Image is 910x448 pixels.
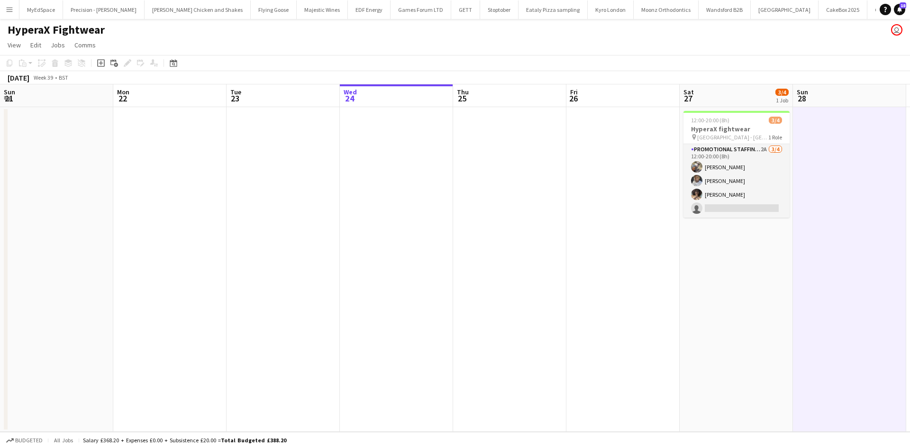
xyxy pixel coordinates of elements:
[342,93,357,104] span: 24
[19,0,63,19] button: MyEdSpace
[251,0,297,19] button: Flying Goose
[900,2,906,9] span: 18
[819,0,867,19] button: CakeBox 2025
[117,88,129,96] span: Mon
[683,144,790,218] app-card-role: Promotional Staffing (Brand Ambassadors)2A3/412:00-20:00 (8h)[PERSON_NAME][PERSON_NAME][PERSON_NAME]
[4,88,15,96] span: Sun
[683,125,790,133] h3: HyperaX fightwear
[145,0,251,19] button: [PERSON_NAME] Chicken and Shakes
[519,0,588,19] button: Eataly Pizza sampling
[691,117,729,124] span: 12:00-20:00 (8h)
[2,93,15,104] span: 21
[344,88,357,96] span: Wed
[683,111,790,218] app-job-card: 12:00-20:00 (8h)3/4HyperaX fightwear [GEOGRAPHIC_DATA] - [GEOGRAPHIC_DATA]1 RolePromotional Staff...
[391,0,451,19] button: Games Forum LTD
[83,437,286,444] div: Salary £368.20 + Expenses £0.00 + Subsistence £20.00 =
[699,0,751,19] button: Wandsford B2B
[455,93,469,104] span: 25
[588,0,634,19] button: Kyro London
[229,93,241,104] span: 23
[775,89,789,96] span: 3/4
[221,437,286,444] span: Total Budgeted £388.20
[569,93,578,104] span: 26
[30,41,41,49] span: Edit
[634,0,699,19] button: Moonz Orthodontics
[5,435,44,446] button: Budgeted
[797,88,808,96] span: Sun
[59,74,68,81] div: BST
[4,39,25,51] a: View
[768,134,782,141] span: 1 Role
[451,0,480,19] button: GETT
[480,0,519,19] button: Stoptober
[769,117,782,124] span: 3/4
[8,23,105,37] h1: HyperaX Fightwear
[570,88,578,96] span: Fri
[776,97,788,104] div: 1 Job
[683,88,694,96] span: Sat
[457,88,469,96] span: Thu
[71,39,100,51] a: Comms
[682,93,694,104] span: 27
[230,88,241,96] span: Tue
[348,0,391,19] button: EDF Energy
[8,73,29,82] div: [DATE]
[74,41,96,49] span: Comms
[31,74,55,81] span: Week 39
[47,39,69,51] a: Jobs
[116,93,129,104] span: 22
[63,0,145,19] button: Precision - [PERSON_NAME]
[27,39,45,51] a: Edit
[297,0,348,19] button: Majestic Wines
[795,93,808,104] span: 28
[697,134,768,141] span: [GEOGRAPHIC_DATA] - [GEOGRAPHIC_DATA]
[8,41,21,49] span: View
[52,437,75,444] span: All jobs
[891,24,902,36] app-user-avatar: Ellie Allen
[15,437,43,444] span: Budgeted
[894,4,905,15] a: 18
[751,0,819,19] button: [GEOGRAPHIC_DATA]
[51,41,65,49] span: Jobs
